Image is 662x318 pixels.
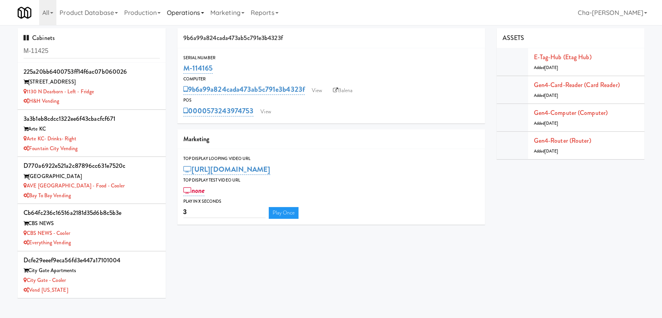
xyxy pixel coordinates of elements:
a: Fountain City Vending [24,145,78,152]
div: Serial Number [183,54,479,62]
li: 3a3b1eb8cdcc1322ee6f43cbacfcf671Arte KC Arte KC- Drinks- RightFountain City Vending [18,110,166,157]
span: ASSETS [503,33,525,42]
div: 225a20bb6400753ff14f6ac07b060026 [24,66,160,78]
span: [DATE] [544,120,558,126]
a: 1130 N Dearborn - Left - Fridge [24,88,94,95]
a: View [308,85,326,96]
div: City Gate Apartments [24,266,160,276]
a: H&H Vending [24,97,59,105]
div: [GEOGRAPHIC_DATA] [24,172,160,182]
a: E-tag-hub (Etag Hub) [534,53,591,62]
div: Computer [183,75,479,83]
span: Added [534,65,558,71]
a: M-114165 [183,63,213,74]
a: Balena [329,85,356,96]
span: Added [534,120,558,126]
span: [DATE] [544,148,558,154]
div: 3a3b1eb8cdcc1322ee6f43cbacfcf671 [24,113,160,125]
a: [URL][DOMAIN_NAME] [183,164,271,175]
a: Play Once [269,207,299,219]
div: CBS NEWS [24,219,160,229]
div: dcfe29eeef9eca56fd3e447a17101004 [24,254,160,266]
div: cb64fc236c16516a2181d35d6b8c5b3e [24,207,160,219]
a: Arte KC- Drinks- Right [24,135,76,142]
div: [STREET_ADDRESS] [24,77,160,87]
div: d770a6922e521a2c87896cc631e7520c [24,160,160,172]
li: d770a6922e521a2c87896cc631e7520c[GEOGRAPHIC_DATA] AVE [GEOGRAPHIC_DATA] - Food - CoolerBay to Bay... [18,157,166,204]
a: View [257,106,275,118]
span: Added [534,148,558,154]
a: Vend [US_STATE] [24,286,68,294]
a: Bay to Bay Vending [24,192,71,199]
div: Arte KC [24,124,160,134]
input: Search cabinets [24,44,160,58]
span: Cabinets [24,33,55,42]
a: Everything Vending [24,239,71,246]
li: dcfe29eeef9eca56fd3e447a17101004City Gate Apartments City Gate - CoolerVend [US_STATE] [18,251,166,298]
a: Gen4-computer (Computer) [534,108,608,117]
span: Added [534,93,558,98]
div: Top Display Test Video Url [183,176,479,184]
div: 9b6a99a824cada473ab5c791e3b4323f [177,28,485,48]
div: Play in X seconds [183,198,479,205]
a: Gen4-card-reader (Card Reader) [534,80,620,89]
img: Micromart [18,6,31,20]
a: City Gate - Cooler [24,276,66,284]
a: CBS NEWS - Cooler [24,229,70,237]
div: Top Display Looping Video Url [183,155,479,163]
span: [DATE] [544,65,558,71]
span: Marketing [183,134,210,144]
li: cb64fc236c16516a2181d35d6b8c5b3eCBS NEWS CBS NEWS - CoolerEverything Vending [18,204,166,251]
a: 0000573243974753 [183,105,254,116]
div: POS [183,96,479,104]
a: AVE [GEOGRAPHIC_DATA] - Food - Cooler [24,182,125,189]
a: Gen4-router (Router) [534,136,591,145]
span: [DATE] [544,93,558,98]
a: 9b6a99a824cada473ab5c791e3b4323f [183,84,305,95]
li: 225a20bb6400753ff14f6ac07b060026[STREET_ADDRESS] 1130 N Dearborn - Left - FridgeH&H Vending [18,63,166,110]
a: none [183,185,205,196]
